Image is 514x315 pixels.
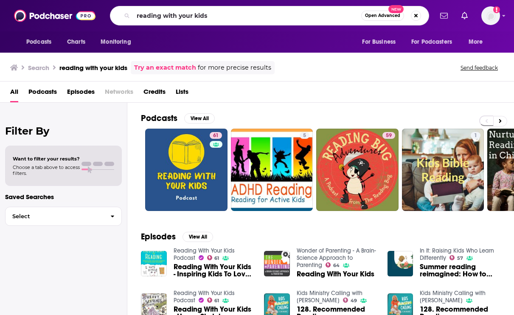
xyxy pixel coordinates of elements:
a: PodcastsView All [141,113,215,124]
button: Show profile menu [481,6,500,25]
a: 1 [471,132,480,139]
a: Reading With Your Kids Podcast [174,247,235,262]
a: Show notifications dropdown [437,8,451,23]
span: New [388,5,404,13]
img: Reading With Your Kids - Inspiring Kids To Love Reading [141,251,167,277]
span: 5 [303,132,306,140]
span: For Business [362,36,396,48]
span: Podcasts [26,36,51,48]
span: 49 [351,299,357,303]
a: 61 [207,298,219,303]
span: Charts [67,36,85,48]
span: 1 [474,132,477,140]
a: 59 [316,129,399,211]
button: View All [183,232,213,242]
a: Reading With Your Kids Podcast [174,290,235,304]
a: Podcasts [28,85,57,102]
span: for more precise results [198,63,271,73]
a: 57 [449,255,463,260]
a: Lists [176,85,188,102]
span: Open Advanced [365,14,400,18]
a: Credits [143,85,166,102]
a: 61 [207,255,219,260]
a: Reading With Your Kids - Inspiring Kids To Love Reading [174,263,254,278]
button: Open AdvancedNew [361,11,404,21]
button: open menu [20,34,62,50]
span: More [469,36,483,48]
a: Summer reading reimagined: How to help all kids enjoy reading [420,263,500,278]
button: Send feedback [458,64,500,71]
input: Search podcasts, credits, & more... [133,9,361,22]
a: 61 [145,129,228,211]
svg: Add a profile image [493,6,500,13]
a: In It: Raising Kids Who Learn Differently [420,247,494,262]
a: 59 [382,132,395,139]
a: 61 [210,132,222,139]
h2: Podcasts [141,113,177,124]
button: View All [184,113,215,124]
a: Wonder of Parenting - A Brain-Science Approach to Parenting [297,247,376,269]
a: 5 [300,132,309,139]
a: 5 [231,129,313,211]
a: Kids Ministry Calling with Jana Magruder [297,290,362,304]
img: Podchaser - Follow, Share and Rate Podcasts [14,8,95,24]
span: Logged in as mfurr [481,6,500,25]
img: Reading With Your Kids [264,251,290,277]
a: Try an exact match [134,63,196,73]
h2: Episodes [141,231,176,242]
button: open menu [95,34,142,50]
button: open menu [406,34,464,50]
a: Reading With Your Kids [297,270,374,278]
a: Show notifications dropdown [458,8,471,23]
a: 64 [326,262,340,267]
a: All [10,85,18,102]
span: 61 [214,256,219,260]
span: Want to filter your results? [13,156,80,162]
span: 61 [214,299,219,303]
a: 1 [402,129,484,211]
span: Choose a tab above to access filters. [13,164,80,176]
span: 57 [457,256,463,260]
span: Monitoring [101,36,131,48]
a: 49 [343,298,357,303]
p: Saved Searches [5,193,122,201]
span: 59 [386,132,392,140]
a: Episodes [67,85,95,102]
a: Kids Ministry Calling with Jana Magruder [420,290,486,304]
span: Networks [105,85,133,102]
span: Select [6,214,104,219]
h3: Search [28,64,49,72]
h3: reading with your kids [59,64,127,72]
div: Search podcasts, credits, & more... [110,6,429,25]
span: 61 [213,132,219,140]
button: Select [5,207,122,226]
h2: Filter By [5,125,122,137]
img: User Profile [481,6,500,25]
span: For Podcasters [411,36,452,48]
button: open menu [356,34,406,50]
a: Charts [62,34,90,50]
button: open menu [463,34,494,50]
span: 64 [333,264,340,267]
img: Summer reading reimagined: How to help all kids enjoy reading [388,251,413,277]
a: EpisodesView All [141,231,213,242]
